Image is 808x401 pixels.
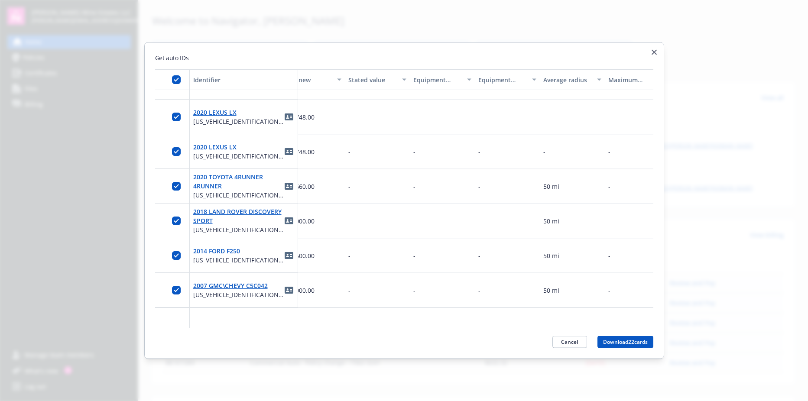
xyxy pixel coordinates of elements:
[413,182,415,191] span: -
[608,75,657,84] div: Maximum radius
[413,217,415,225] span: -
[284,146,294,157] a: idCard
[540,69,605,90] button: Average radius
[193,152,284,161] span: [US_VEHICLE_IDENTIFICATION_NUMBER]
[284,112,294,122] a: idCard
[193,75,294,84] div: Identifier
[543,217,559,225] span: 50 mi
[190,69,298,90] button: Identifier
[478,75,527,84] div: Equipment additions description
[172,182,181,191] input: Toggle Row Selected
[193,191,284,200] span: [US_VEHICLE_IDENTIFICATION_NUMBER]
[348,113,350,121] span: -
[608,217,610,225] span: -
[172,286,181,294] input: Toggle Row Selected
[193,281,268,290] a: 2007 GMC\CHEVY C5C042
[552,336,587,348] button: Cancel
[597,336,653,348] button: Download22cards
[478,217,480,225] span: -
[193,108,237,116] a: 2020 LEXUS LX
[608,113,610,121] span: -
[283,113,315,121] span: $98,748.00
[413,113,415,121] span: -
[348,252,350,260] span: -
[283,286,315,294] span: $47,000.00
[193,208,282,225] a: 2018 LAND ROVER DISCOVERY SPORT
[283,217,315,225] span: $48,000.00
[543,252,559,260] span: 50 mi
[284,285,294,295] a: idCard
[280,69,345,90] button: Cost new
[193,226,284,235] span: [US_VEHICLE_IDENTIFICATION_NUMBER]
[413,252,415,260] span: -
[283,252,315,260] span: $46,500.00
[608,182,610,191] span: -
[348,217,350,225] span: -
[608,286,610,294] span: -
[543,286,559,294] span: 50 mi
[193,207,284,226] span: 2018 LAND ROVER DISCOVERY SPORT
[283,148,315,156] span: $98,748.00
[193,143,237,151] a: 2020 LEXUS LX
[543,182,559,191] span: 50 mi
[155,53,653,62] h2: Get auto IDs
[193,173,263,191] a: 2020 TOYOTA 4RUNNER 4RUNNER
[413,286,415,294] span: -
[283,182,315,191] span: $48,660.00
[172,147,181,156] input: Toggle Row Selected
[193,246,284,255] span: 2014 FORD F250
[193,247,240,255] a: 2014 FORD F250
[193,255,284,265] span: [US_VEHICLE_IDENTIFICATION_NUMBER]
[283,75,332,84] div: Cost new
[284,216,294,226] a: idCard
[478,148,480,156] span: -
[172,251,181,260] input: Toggle Row Selected
[193,173,284,191] span: 2020 TOYOTA 4RUNNER 4RUNNER
[478,113,480,121] span: -
[193,290,284,299] span: [US_VEHICLE_IDENTIFICATION_NUMBER]
[348,75,397,84] div: Stated value
[348,148,350,156] span: -
[410,69,475,90] button: Equipment additions value
[543,148,545,156] span: -
[348,182,350,191] span: -
[608,252,610,260] span: -
[348,286,350,294] span: -
[543,113,545,121] span: -
[478,252,480,260] span: -
[193,281,284,290] span: 2007 GMC\CHEVY C5C042
[193,108,284,117] span: 2020 LEXUS LX
[605,69,670,90] button: Maximum radius
[478,286,480,294] span: -
[413,148,415,156] span: -
[193,117,284,126] span: [US_VEHICLE_IDENTIFICATION_NUMBER]
[543,75,592,84] div: Average radius
[284,181,294,191] a: idCard
[608,148,610,156] span: -
[172,75,181,84] input: Select all
[475,69,540,90] button: Equipment additions description
[284,250,294,261] a: idCard
[172,113,181,121] input: Toggle Row Selected
[478,182,480,191] span: -
[345,69,410,90] button: Stated value
[193,142,284,152] span: 2020 LEXUS LX
[413,75,462,84] div: Equipment additions value
[172,217,181,225] input: Toggle Row Selected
